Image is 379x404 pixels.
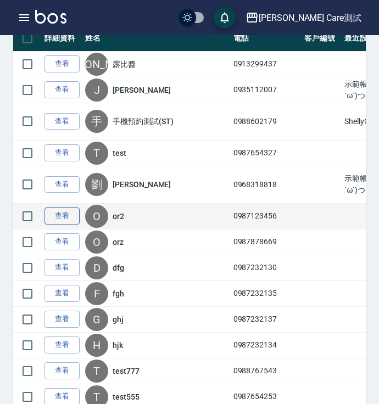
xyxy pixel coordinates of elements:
button: save [214,7,236,29]
div: O [85,231,108,254]
th: 詳細資料 [42,26,82,52]
a: orz [113,237,124,248]
a: 查看 [44,259,80,276]
a: ghj [113,314,124,325]
a: 查看 [44,176,80,193]
a: test555 [113,391,140,402]
img: Logo [35,10,66,24]
a: 查看 [44,144,80,161]
a: 查看 [44,336,80,353]
div: [PERSON_NAME] [85,53,108,76]
div: J [85,78,108,102]
a: 查看 [44,113,80,130]
td: 0987123456 [231,203,302,229]
a: hjk [113,340,123,351]
a: 露比醬 [113,59,136,70]
a: [PERSON_NAME] [113,85,171,96]
td: 0988767543 [231,358,302,384]
div: 手 [85,110,108,133]
td: 0987232137 [231,306,302,332]
a: 查看 [44,311,80,328]
a: or2 [113,211,124,222]
a: [PERSON_NAME] [113,179,171,190]
td: 0987232134 [231,332,302,358]
td: 0913299437 [231,51,302,77]
a: 查看 [44,81,80,98]
button: [PERSON_NAME] Care測試 [241,7,366,29]
div: T [85,142,108,165]
div: 劉 [85,173,108,196]
td: 0987654327 [231,140,302,166]
div: T [85,360,108,383]
th: 客戶編號 [302,26,342,52]
div: G [85,308,108,331]
td: 0935112007 [231,77,302,103]
td: 0987232135 [231,280,302,306]
th: 電話 [231,26,302,52]
th: 姓名 [82,26,231,52]
td: 0987878669 [231,229,302,255]
a: fgh [113,288,124,299]
a: dfg [113,262,124,273]
a: test777 [113,366,140,377]
td: 0968318818 [231,166,302,203]
div: [PERSON_NAME] Care測試 [259,11,361,25]
div: H [85,334,108,357]
a: test [113,148,126,159]
a: 查看 [44,362,80,379]
div: O [85,205,108,228]
a: 查看 [44,55,80,72]
a: 查看 [44,233,80,250]
a: 查看 [44,285,80,302]
div: F [85,282,108,305]
div: D [85,256,108,279]
a: 手機預約測試(ST) [113,116,174,127]
td: 0988602179 [231,103,302,140]
a: 查看 [44,207,80,225]
td: 0987232130 [231,255,302,280]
